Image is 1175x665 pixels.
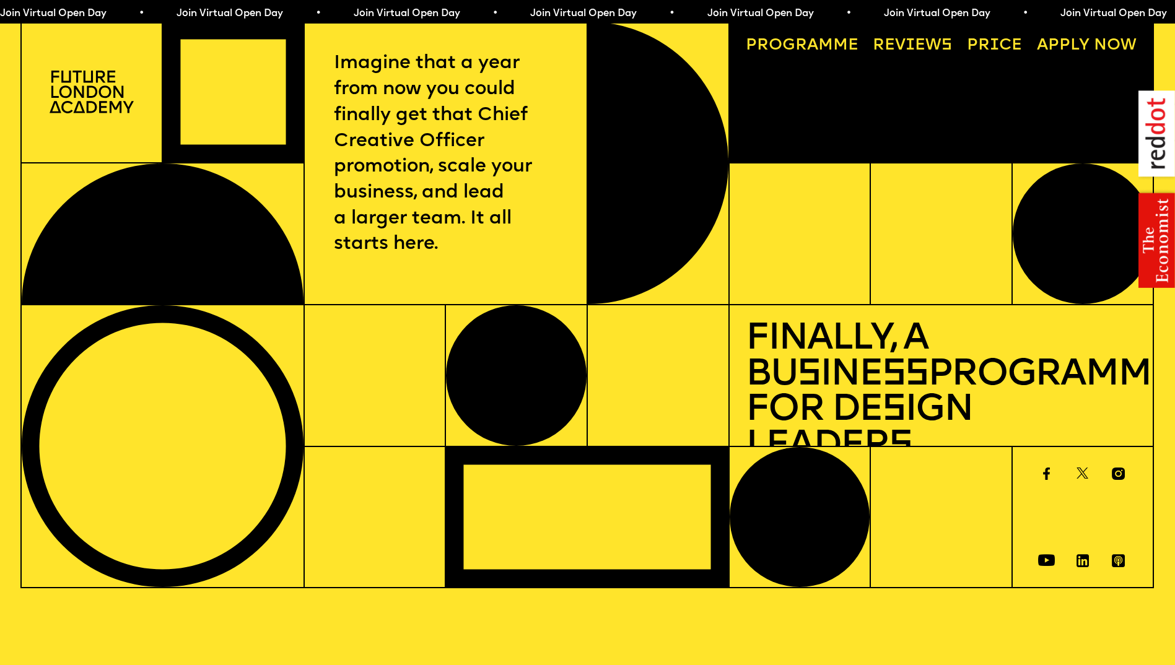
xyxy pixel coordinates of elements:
[1029,30,1145,62] a: Apply now
[139,9,144,19] span: •
[807,37,818,54] span: a
[846,9,852,19] span: •
[738,30,867,62] a: Programme
[959,30,1030,62] a: Price
[865,30,960,62] a: Reviews
[315,9,321,19] span: •
[492,9,498,19] span: •
[1037,37,1048,54] span: A
[797,356,820,394] span: s
[669,9,675,19] span: •
[889,427,912,465] span: s
[882,356,928,394] span: ss
[1023,9,1028,19] span: •
[882,391,905,429] span: s
[746,321,1137,464] h1: Finally, a Bu ine Programme for De ign Leader
[334,51,557,258] p: Imagine that a year from now you could finally get that Chief Creative Officer promotion, scale y...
